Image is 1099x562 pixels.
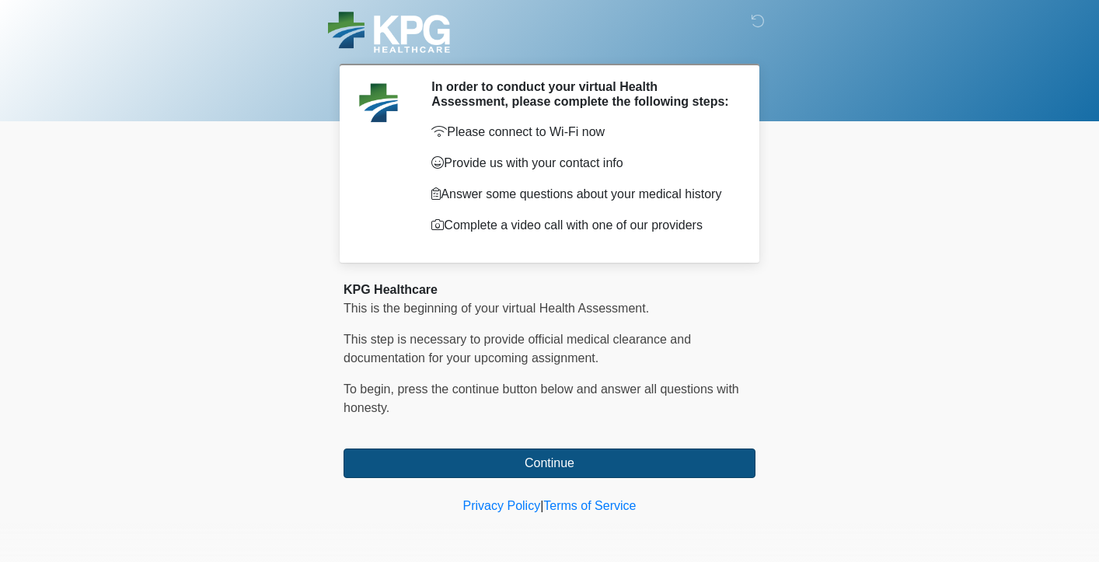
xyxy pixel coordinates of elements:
[463,499,541,512] a: Privacy Policy
[344,281,755,299] div: KPG Healthcare
[431,79,732,109] h2: In order to conduct your virtual Health Assessment, please complete the following steps:
[540,499,543,512] a: |
[344,302,649,315] span: This is the beginning of your virtual Health Assessment.
[328,12,450,53] img: KPG Healthcare Logo
[344,382,739,414] span: To begin, ﻿﻿﻿﻿﻿﻿﻿﻿﻿﻿﻿﻿﻿﻿﻿﻿﻿press the continue button below and answer all questions with honesty.
[543,499,636,512] a: Terms of Service
[431,154,732,173] p: Provide us with your contact info
[344,333,691,365] span: This step is necessary to provide official medical clearance and documentation for your upcoming ...
[344,449,755,478] button: Continue
[355,79,402,126] img: Agent Avatar
[431,216,732,235] p: Complete a video call with one of our providers
[431,123,732,141] p: Please connect to Wi-Fi now
[431,185,732,204] p: Answer some questions about your medical history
